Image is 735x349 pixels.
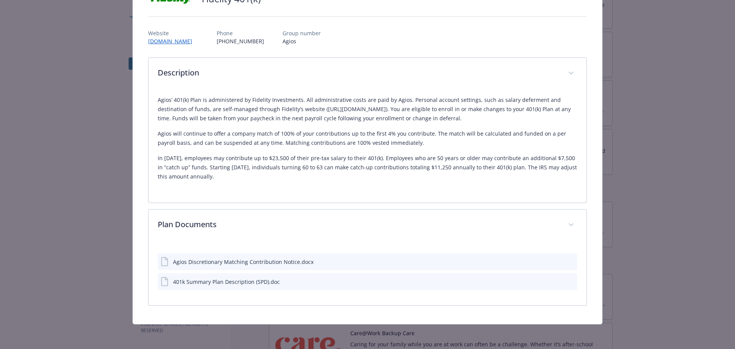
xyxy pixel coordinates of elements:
p: Agios will continue to offer a company match of 100% of your contributions up to the first 4% you... [158,129,578,147]
div: Plan Documents [149,241,587,305]
p: Description [158,67,559,79]
p: Plan Documents [158,219,559,230]
div: Plan Documents [149,210,587,241]
p: Phone [217,29,264,37]
div: 401k Summary Plan Description (SPD).doc [173,278,280,286]
button: preview file [567,258,574,266]
div: Description [149,58,587,89]
a: [DOMAIN_NAME] [148,38,198,45]
div: Agios Discretionary Matching Contribution Notice.docx [173,258,314,266]
p: Website [148,29,198,37]
button: download file [555,258,561,266]
button: preview file [567,278,574,286]
div: Description [149,89,587,203]
p: In [DATE], employees may contribute up to $23,500 of their pre-tax salary to their 401(k). Employ... [158,154,578,181]
p: Agios [283,37,321,45]
p: Group number [283,29,321,37]
p: [PHONE_NUMBER] [217,37,264,45]
button: download file [555,278,561,286]
p: Agios’ 401(k) Plan is administered by Fidelity Investments. All administrative costs are paid by ... [158,95,578,123]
